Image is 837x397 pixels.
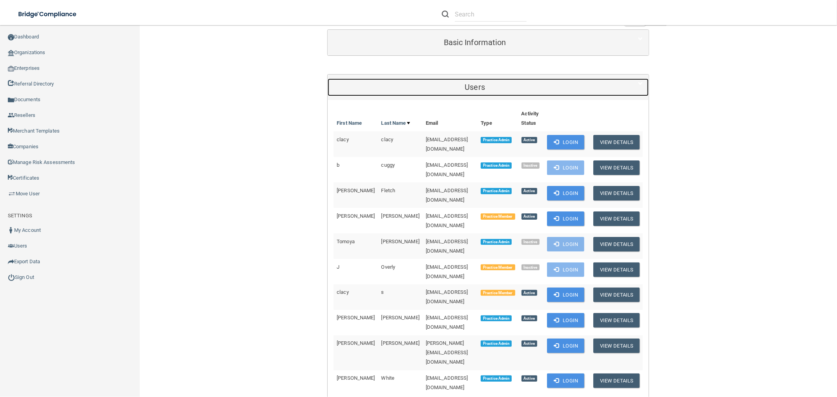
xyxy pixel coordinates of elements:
[337,239,355,244] span: Tomoya
[337,118,362,128] a: First Name
[426,375,468,390] span: [EMAIL_ADDRESS][DOMAIN_NAME]
[547,262,584,277] button: Login
[8,50,14,56] img: organization-icon.f8decf85.png
[547,135,584,149] button: Login
[381,213,419,219] span: [PERSON_NAME]
[423,106,478,131] th: Email
[8,34,14,40] img: ic_dashboard_dark.d01f4a41.png
[337,213,375,219] span: [PERSON_NAME]
[337,315,375,321] span: [PERSON_NAME]
[426,239,468,254] span: [EMAIL_ADDRESS][DOMAIN_NAME]
[426,188,468,203] span: [EMAIL_ADDRESS][DOMAIN_NAME]
[478,106,518,131] th: Type
[522,264,540,271] span: Inactive
[8,227,14,233] img: ic_user_dark.df1a06c3.png
[481,341,512,347] span: Practice Admin
[334,38,616,47] h5: Basic Information
[334,78,643,96] a: Users
[8,66,14,71] img: enterprise.0d942306.png
[522,137,537,143] span: Active
[593,313,640,328] button: View Details
[593,135,640,149] button: View Details
[593,288,640,302] button: View Details
[547,211,584,226] button: Login
[547,288,584,302] button: Login
[522,290,537,296] span: Active
[12,6,84,22] img: bridge_compliance_login_screen.278c3ca4.svg
[481,315,512,322] span: Practice Admin
[547,160,584,175] button: Login
[381,162,395,168] span: cuggy
[547,373,584,388] button: Login
[442,11,449,18] img: ic-search.3b580494.png
[8,112,14,118] img: ic_reseller.de258add.png
[522,315,537,322] span: Active
[426,162,468,177] span: [EMAIL_ADDRESS][DOMAIN_NAME]
[593,262,640,277] button: View Details
[593,160,640,175] button: View Details
[8,243,14,249] img: icon-users.e205127d.png
[481,162,512,169] span: Practice Admin
[547,237,584,251] button: Login
[381,375,395,381] span: White
[8,274,15,281] img: ic_power_dark.7ecde6b1.png
[481,188,512,194] span: Practice Admin
[547,339,584,353] button: Login
[522,239,540,245] span: Inactive
[337,340,375,346] span: [PERSON_NAME]
[522,188,537,194] span: Active
[455,7,527,22] input: Search
[381,315,419,321] span: [PERSON_NAME]
[8,259,14,265] img: icon-export.b9366987.png
[481,264,515,271] span: Practice Member
[593,373,640,388] button: View Details
[8,190,16,198] img: briefcase.64adab9b.png
[426,137,468,152] span: [EMAIL_ADDRESS][DOMAIN_NAME]
[547,186,584,200] button: Login
[381,340,419,346] span: [PERSON_NAME]
[426,264,468,279] span: [EMAIL_ADDRESS][DOMAIN_NAME]
[337,375,375,381] span: [PERSON_NAME]
[547,313,584,328] button: Login
[481,375,512,382] span: Practice Admin
[481,213,515,220] span: Practice Member
[381,264,396,270] span: Overly
[337,188,375,193] span: [PERSON_NAME]
[593,339,640,353] button: View Details
[481,290,515,296] span: Practice Member
[334,83,616,91] h5: Users
[593,186,640,200] button: View Details
[381,188,396,193] span: Fletch
[337,289,349,295] span: clacy
[426,289,468,304] span: [EMAIL_ADDRESS][DOMAIN_NAME]
[426,315,468,330] span: [EMAIL_ADDRESS][DOMAIN_NAME]
[522,162,540,169] span: Inactive
[8,211,32,220] label: SETTINGS
[481,137,512,143] span: Practice Admin
[381,137,394,142] span: clacy
[337,162,339,168] span: b
[426,340,468,365] span: [PERSON_NAME][EMAIL_ADDRESS][DOMAIN_NAME]
[593,237,640,251] button: View Details
[522,213,537,220] span: Active
[381,118,410,128] a: Last Name
[522,375,537,382] span: Active
[593,211,640,226] button: View Details
[381,289,384,295] span: s
[481,239,512,245] span: Practice Admin
[337,137,349,142] span: clacy
[426,213,468,228] span: [EMAIL_ADDRESS][DOMAIN_NAME]
[337,264,339,270] span: J
[334,34,643,51] a: Basic Information
[518,106,544,131] th: Activity Status
[8,97,14,103] img: icon-documents.8dae5593.png
[381,239,419,244] span: [PERSON_NAME]
[522,341,537,347] span: Active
